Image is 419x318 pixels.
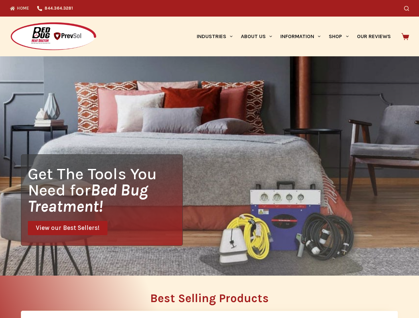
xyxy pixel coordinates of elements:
nav: Primary [192,17,395,56]
a: View our Best Sellers! [28,221,107,235]
a: About Us [237,17,276,56]
button: Search [404,6,409,11]
a: Shop [325,17,353,56]
span: View our Best Sellers! [36,225,100,231]
a: Industries [192,17,237,56]
a: Our Reviews [353,17,395,56]
a: Information [276,17,325,56]
h1: Get The Tools You Need for [28,166,182,214]
i: Bed Bug Treatment! [28,181,148,216]
h2: Best Selling Products [21,292,398,304]
img: Prevsol/Bed Bug Heat Doctor [10,22,97,51]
